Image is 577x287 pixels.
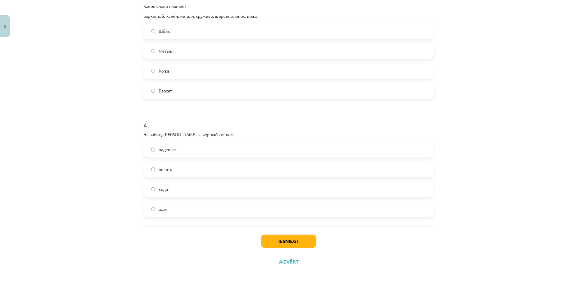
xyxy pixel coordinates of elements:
[4,25,6,29] img: icon-close-lesson-0947bae3869378f0d4975bcd49f059093ad1ed9edebbc8119c70593378902aed.svg
[143,111,434,129] h1: 4 .
[261,235,316,248] button: Iesniegt
[143,13,434,19] p: Бархат, шёлк, лён, металл, кружево, шерсть, хлопок, кожа
[159,166,172,173] span: носить
[159,206,168,212] span: одет
[151,49,155,53] input: Металл
[151,29,155,33] input: Шёлк
[151,187,155,191] input: ходит
[151,207,155,211] input: одет
[151,148,155,151] input: надевает
[151,167,155,171] input: носить
[159,48,173,54] span: Металл
[143,131,434,138] p: На работу [PERSON_NAME] … чёрный костюм.
[277,259,300,265] button: Aizvērt
[159,28,170,34] span: Шёлк
[143,3,434,9] p: Какое слово лишнее?
[159,88,172,94] span: Бархат
[159,68,169,74] span: Кожа
[159,146,177,153] span: надевает
[159,186,170,192] span: ходит
[151,69,155,73] input: Кожа
[151,89,155,93] input: Бархат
